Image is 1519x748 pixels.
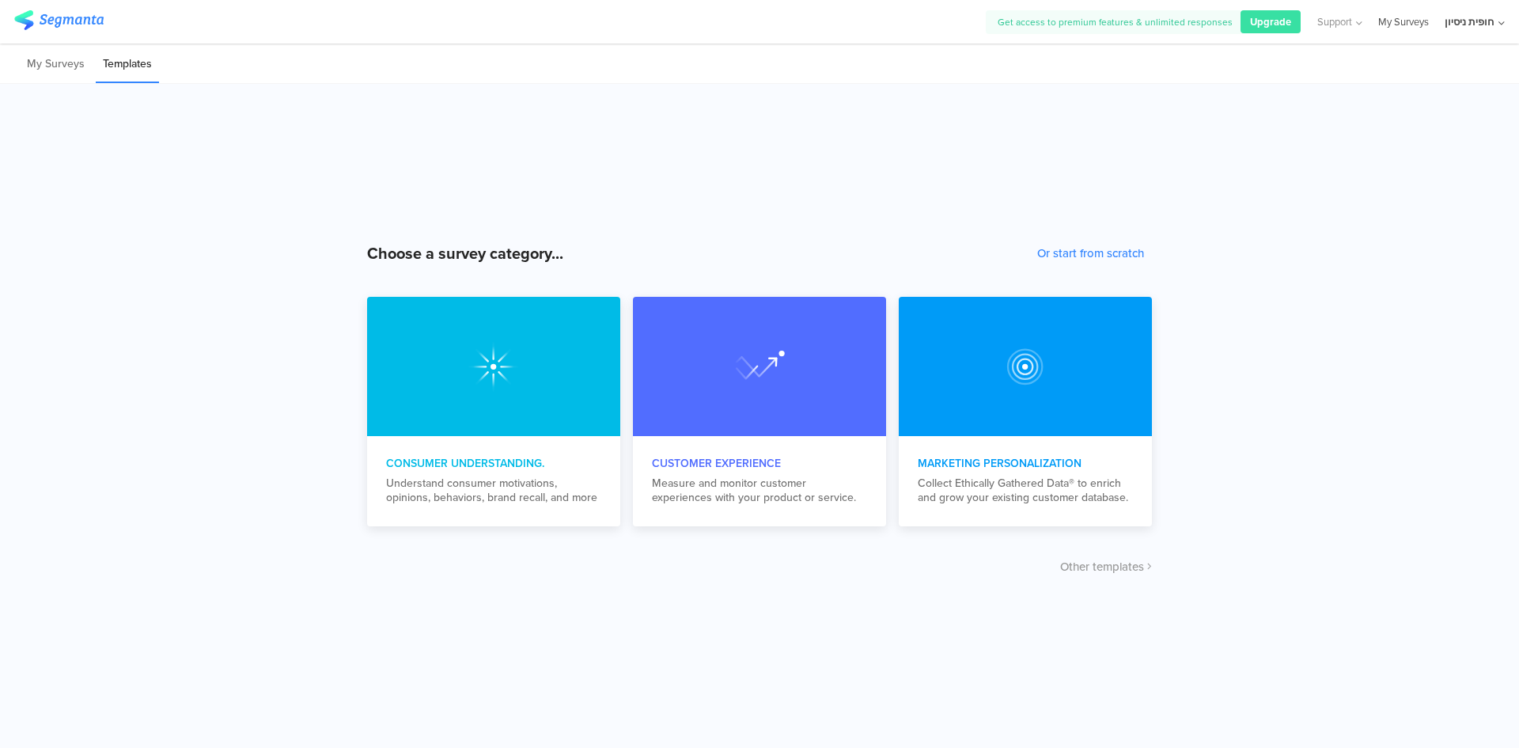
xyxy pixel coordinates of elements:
span: Other templates [1060,558,1144,575]
div: Customer Experience [652,455,867,472]
span: Support [1317,14,1352,29]
div: Understand consumer motivations, opinions, behaviors, brand recall, and more [386,477,601,505]
span: Upgrade [1250,14,1291,29]
button: Other templates [1060,558,1152,575]
div: Collect Ethically Gathered Data® to enrich and grow your existing customer database. [918,477,1133,505]
div: Consumer Understanding. [386,455,601,472]
span: Get access to premium features & unlimited responses [998,15,1233,29]
li: My Surveys [20,46,92,83]
div: Measure and monitor customer experiences with your product or service. [652,477,867,505]
div: חופית ניסיון [1445,14,1494,29]
li: Templates [96,46,159,83]
img: customer_experience.svg [1000,341,1051,392]
img: marketing_personalization.svg [734,341,785,392]
img: segmanta logo [14,10,104,30]
div: Marketing Personalization [918,455,1133,472]
button: Or start from scratch [1037,245,1144,262]
img: consumer_understanding.svg [468,341,519,392]
div: Choose a survey category... [367,241,563,265]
